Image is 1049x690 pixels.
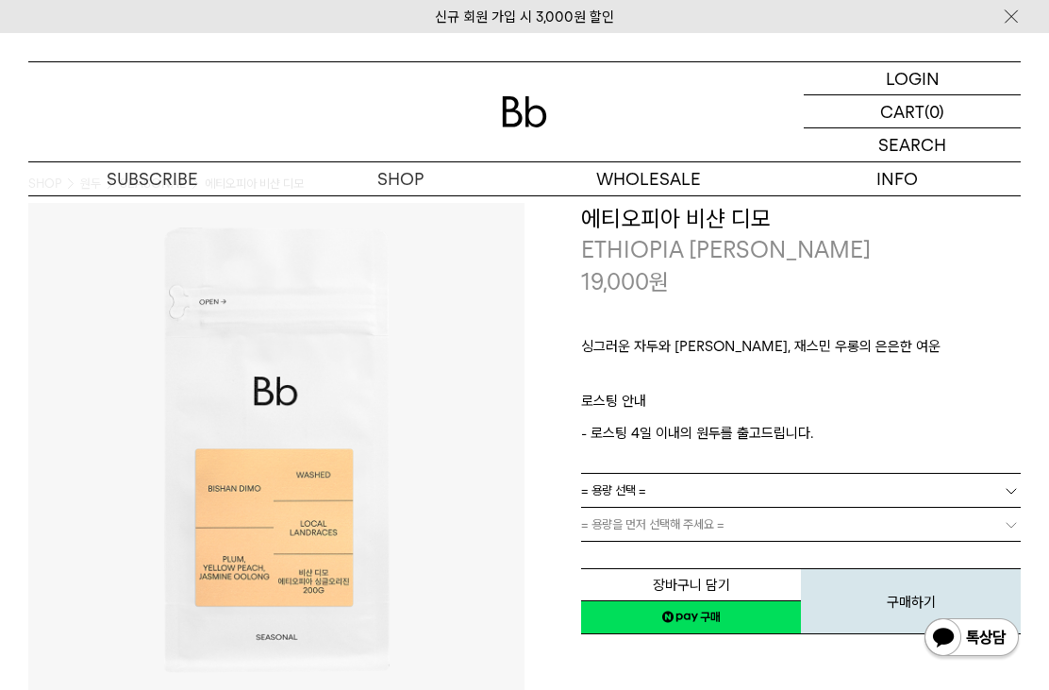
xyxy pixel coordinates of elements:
p: - 로스팅 4일 이내의 원두를 출고드립니다. [581,422,1021,445]
a: LOGIN [804,62,1021,95]
button: 구매하기 [801,568,1021,634]
a: SHOP [276,162,524,195]
h3: 에티오피아 비샨 디모 [581,203,1021,235]
p: INFO [773,162,1021,195]
p: 싱그러운 자두와 [PERSON_NAME], 재스민 우롱의 은은한 여운 [581,335,1021,367]
span: 원 [649,268,669,295]
p: 로스팅 안내 [581,390,1021,422]
a: 새창 [581,600,801,634]
a: CART (0) [804,95,1021,128]
p: LOGIN [886,62,940,94]
a: SUBSCRIBE [28,162,276,195]
img: 로고 [502,96,547,127]
p: (0) [924,95,944,127]
button: 장바구니 담기 [581,568,801,601]
p: CART [880,95,924,127]
p: ㅤ [581,367,1021,390]
p: ETHIOPIA [PERSON_NAME] [581,234,1021,266]
span: = 용량 선택 = [581,474,646,507]
a: 신규 회원 가입 시 3,000원 할인 [435,8,614,25]
span: = 용량을 먼저 선택해 주세요 = [581,508,724,541]
p: 19,000 [581,266,669,298]
img: 카카오톡 채널 1:1 채팅 버튼 [923,616,1021,662]
p: WHOLESALE [524,162,773,195]
p: SEARCH [878,128,946,161]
